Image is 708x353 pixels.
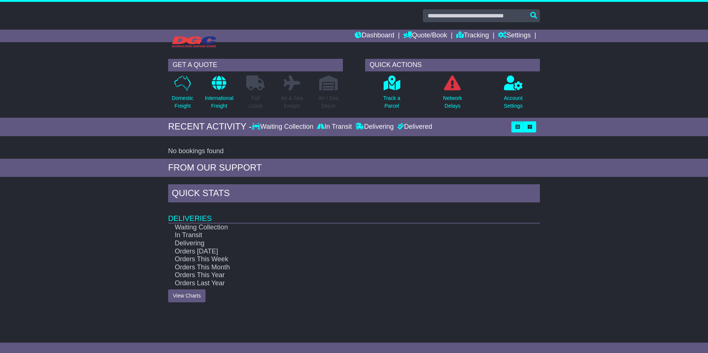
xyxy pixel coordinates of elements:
p: Track a Parcel [383,94,400,110]
p: Network Delays [443,94,462,110]
div: Delivered [395,123,432,131]
div: Waiting Collection [252,123,315,131]
div: RECENT ACTIVITY - [168,121,252,132]
td: Delivering [168,239,504,248]
a: InternationalFreight [204,75,234,114]
a: Dashboard [355,30,394,42]
div: GET A QUOTE [168,59,343,71]
a: View Charts [168,289,206,302]
a: DomesticFreight [171,75,194,114]
p: Full Loads [246,94,265,110]
td: Deliveries [168,204,540,223]
div: Quick Stats [168,184,540,204]
p: International Freight [205,94,233,110]
a: NetworkDelays [442,75,462,114]
td: Waiting Collection [168,223,504,232]
div: No bookings found [168,147,540,155]
p: Air & Sea Freight [281,94,303,110]
a: AccountSettings [504,75,523,114]
p: Domestic Freight [172,94,193,110]
td: Orders This Week [168,255,504,263]
a: Quote/Book [403,30,447,42]
td: Orders Last Year [168,279,504,288]
td: Orders [DATE] [168,248,504,256]
div: Delivering [354,123,395,131]
td: Orders This Month [168,263,504,272]
td: Orders This Year [168,271,504,279]
p: Account Settings [504,94,523,110]
td: In Transit [168,231,504,239]
p: Air / Sea Depot [318,94,338,110]
a: Settings [498,30,531,42]
a: Track aParcel [383,75,401,114]
div: In Transit [315,123,354,131]
div: FROM OUR SUPPORT [168,162,540,173]
div: QUICK ACTIONS [365,59,540,71]
a: Tracking [456,30,489,42]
